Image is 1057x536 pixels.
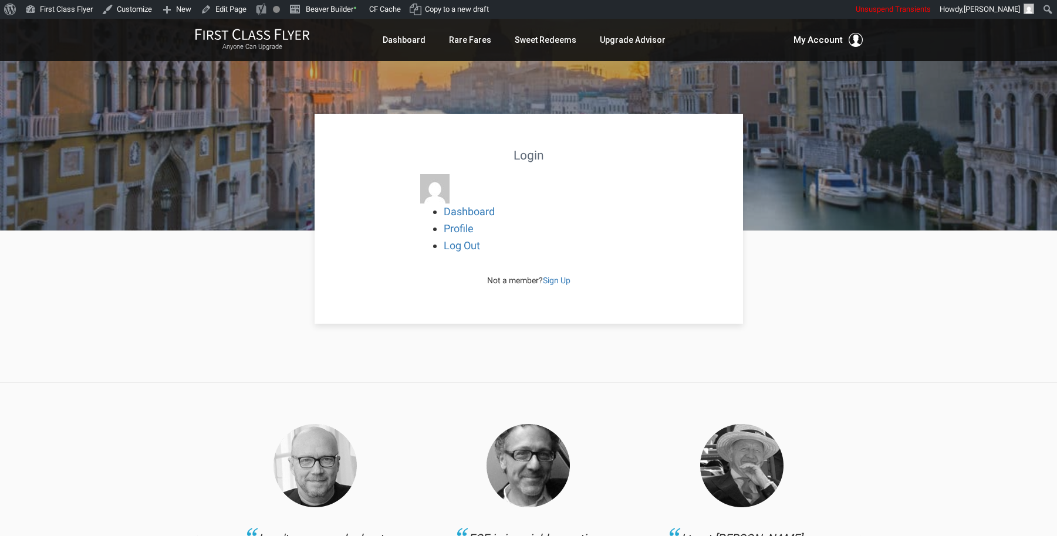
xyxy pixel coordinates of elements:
a: Profile [444,222,474,235]
a: Log Out [444,239,480,252]
img: First Class Flyer [195,28,310,40]
span: Not a member? [487,276,570,285]
small: Anyone Can Upgrade [195,43,310,51]
a: Upgrade Advisor [600,29,666,50]
a: Dashboard [383,29,425,50]
span: • [353,2,357,14]
a: Sweet Redeems [515,29,576,50]
span: [PERSON_NAME] [964,5,1020,13]
button: My Account [793,33,863,47]
a: Dashboard [444,205,495,218]
a: Sign Up [543,276,570,285]
strong: Login [514,148,544,162]
img: Haggis-v2.png [273,424,357,507]
a: Rare Fares [449,29,491,50]
img: Thomas.png [487,424,570,507]
img: Collins.png [700,424,784,507]
span: Unsuspend Transients [856,5,931,13]
a: First Class FlyerAnyone Can Upgrade [195,28,310,52]
span: My Account [793,33,843,47]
